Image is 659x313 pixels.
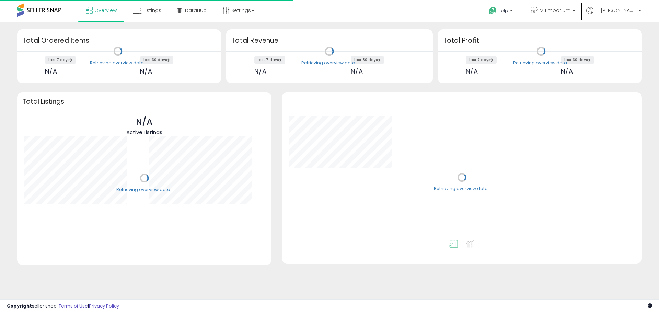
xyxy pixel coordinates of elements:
span: Help [499,8,508,14]
a: Hi [PERSON_NAME] [586,7,641,22]
div: Retrieving overview data.. [116,187,172,193]
span: Overview [94,7,117,14]
div: Retrieving overview data.. [434,186,490,192]
span: M Emporium [540,7,570,14]
div: Retrieving overview data.. [513,60,569,66]
div: Retrieving overview data.. [90,60,146,66]
div: seller snap | | [7,303,119,310]
span: Hi [PERSON_NAME] [595,7,636,14]
a: Privacy Policy [89,303,119,309]
a: Help [483,1,520,22]
div: Retrieving overview data.. [301,60,357,66]
strong: Copyright [7,303,32,309]
a: Terms of Use [59,303,88,309]
i: Get Help [488,6,497,15]
span: Listings [143,7,161,14]
span: DataHub [185,7,207,14]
